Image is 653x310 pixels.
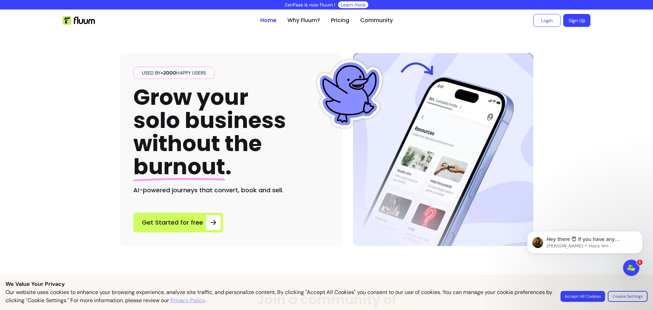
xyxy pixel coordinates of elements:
[287,16,320,25] a: Why Fluum?
[5,288,552,305] p: Our website uses cookies to enhance your browsing experience, analyze site traffic, and personali...
[623,260,639,276] iframe: Intercom live chat
[5,280,648,288] p: We Value Your Privacy
[341,1,366,8] a: Learn more
[285,1,335,8] p: ZenPass is now Fluum !
[517,217,653,292] iframe: Intercom notifications mensaje
[63,16,95,25] img: Fluum Logo
[260,16,277,25] a: Home
[133,185,329,195] h2: AI-powered journeys that convert, book and sell.
[142,218,203,227] span: Get Started for free
[139,69,209,76] span: Used by happy users
[608,291,648,302] button: Cookie Settings
[133,213,223,232] a: Get Started for free
[563,14,590,27] a: Sign Up
[170,296,205,305] a: Privacy Policy
[133,151,225,182] span: burnout
[316,60,384,128] img: Fluum Duck sticker
[560,291,605,302] button: Accept All Cookies
[360,16,393,25] a: Community
[637,260,642,265] span: 1
[161,70,176,76] span: +2000
[133,86,286,179] h1: Grow your solo business without the .
[331,16,349,25] a: Pricing
[533,14,560,27] a: Login
[353,53,533,246] img: Hero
